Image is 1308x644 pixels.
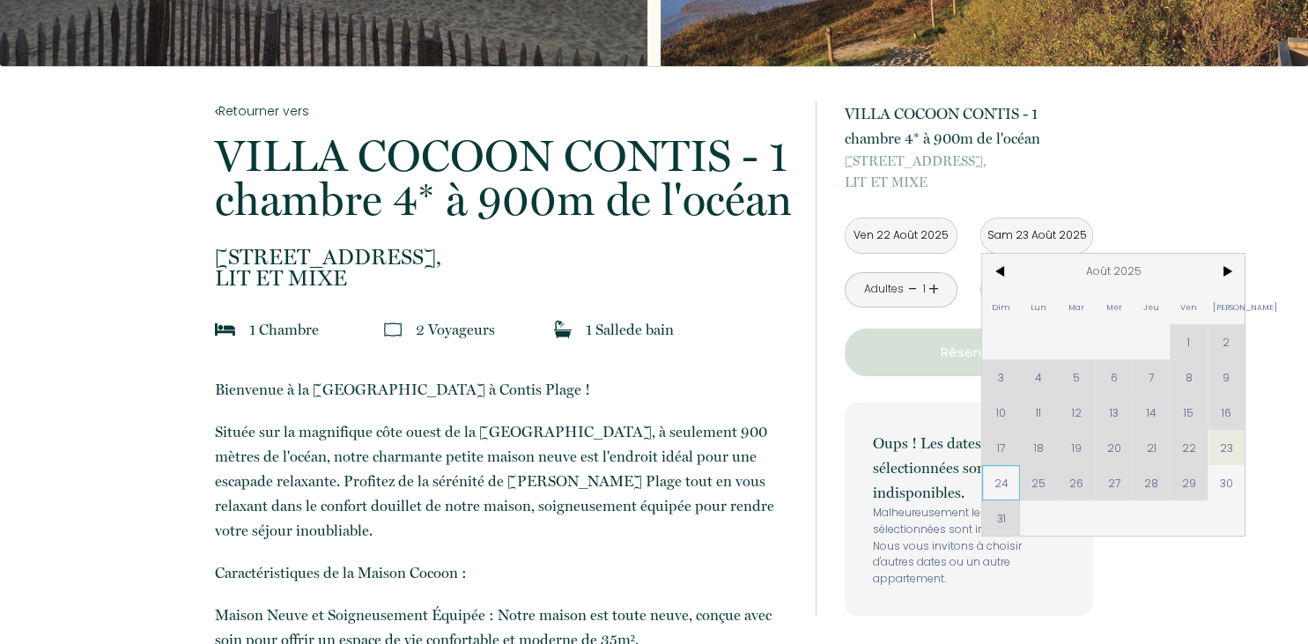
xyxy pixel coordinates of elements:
p: LIT ET MIXE [845,151,1093,193]
span: s [489,321,495,338]
input: Départ [981,218,1092,253]
p: Réserver [851,342,1087,363]
div: 1 [920,281,928,298]
span: Mar [1058,289,1096,324]
img: guests [384,321,402,338]
p: VILLA COCOON CONTIS - 1 chambre 4* à 900m de l'océan [845,101,1093,151]
span: Mer [1095,289,1133,324]
span: Lun [1020,289,1058,324]
p: Caractéristiques de la Maison Cocoon : [215,560,793,585]
p: 2 Voyageur [416,317,495,342]
p: 1 Salle de bain [586,317,674,342]
span: [PERSON_NAME] [1208,289,1245,324]
span: Dim [982,289,1020,324]
p: Située sur la magnifique côte ouest de la [GEOGRAPHIC_DATA], à seulement 900 mètres de l'océan, n... [215,419,793,543]
a: + [928,276,939,303]
div: Adultes [863,281,903,298]
p: Bienvenue à la [GEOGRAPHIC_DATA] à Contis Plage ! [215,377,793,402]
span: 23 [1208,430,1245,465]
input: Arrivée [846,218,957,253]
span: Jeu [1133,289,1171,324]
p: Malheureusement les dates sélectionnées sont indisponibles. Nous vous invitons à choisir d'autres... [873,505,1065,588]
span: < [982,254,1020,289]
p: 1 Chambre [249,317,319,342]
a: - [908,276,918,303]
span: [STREET_ADDRESS], [215,247,793,268]
p: Oups ! Les dates sélectionnées sont indisponibles. [873,431,1065,505]
span: 30 [1208,465,1245,500]
span: Août 2025 [1020,254,1208,289]
span: [STREET_ADDRESS], [845,151,1093,172]
p: VILLA COCOON CONTIS - 1 chambre 4* à 900m de l'océan [215,134,793,222]
span: 24 [982,465,1020,500]
button: Réserver [845,329,1093,376]
span: > [1208,254,1245,289]
a: Retourner vers [215,101,793,121]
p: LIT ET MIXE [215,247,793,289]
span: Ven [1170,289,1208,324]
